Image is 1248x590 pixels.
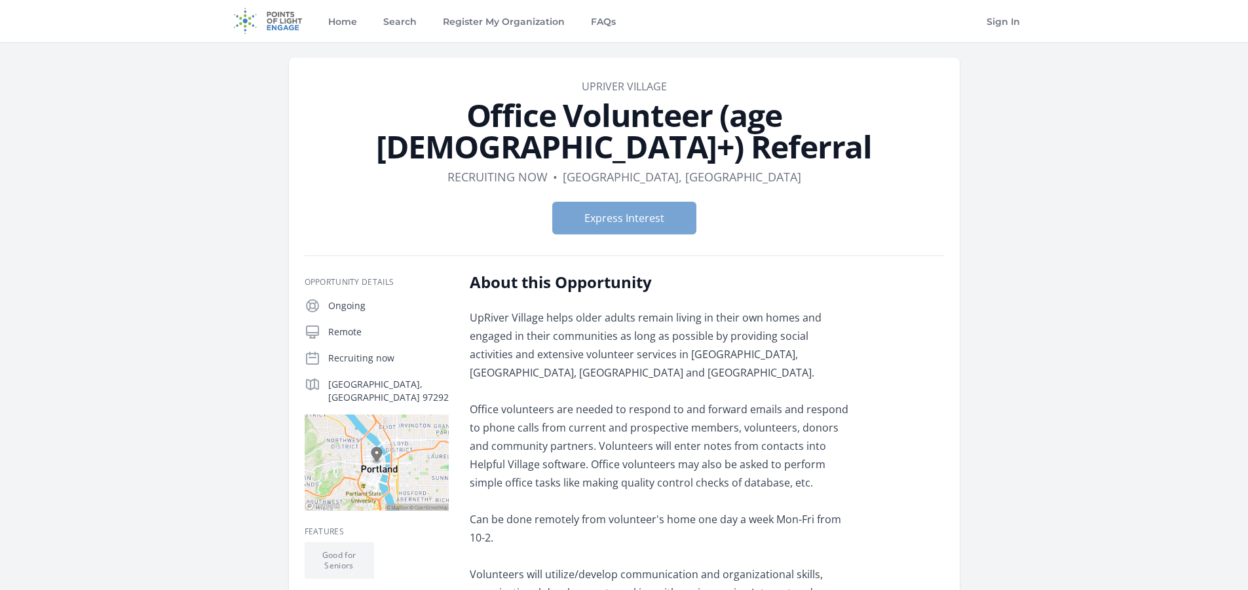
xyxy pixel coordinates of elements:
[582,79,667,94] a: UpRiver Village
[328,299,449,312] p: Ongoing
[552,202,696,234] button: Express Interest
[563,168,801,186] dd: [GEOGRAPHIC_DATA], [GEOGRAPHIC_DATA]
[328,325,449,339] p: Remote
[470,272,853,293] h2: About this Opportunity
[305,542,374,579] li: Good for Seniors
[328,378,449,404] p: [GEOGRAPHIC_DATA], [GEOGRAPHIC_DATA] 97292
[305,100,944,162] h1: Office Volunteer (age [DEMOGRAPHIC_DATA]+) Referral
[553,168,558,186] div: •
[305,277,449,287] h3: Opportunity Details
[328,352,449,365] p: Recruiting now
[305,415,449,511] img: Map
[447,168,548,186] dd: Recruiting now
[305,526,449,537] h3: Features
